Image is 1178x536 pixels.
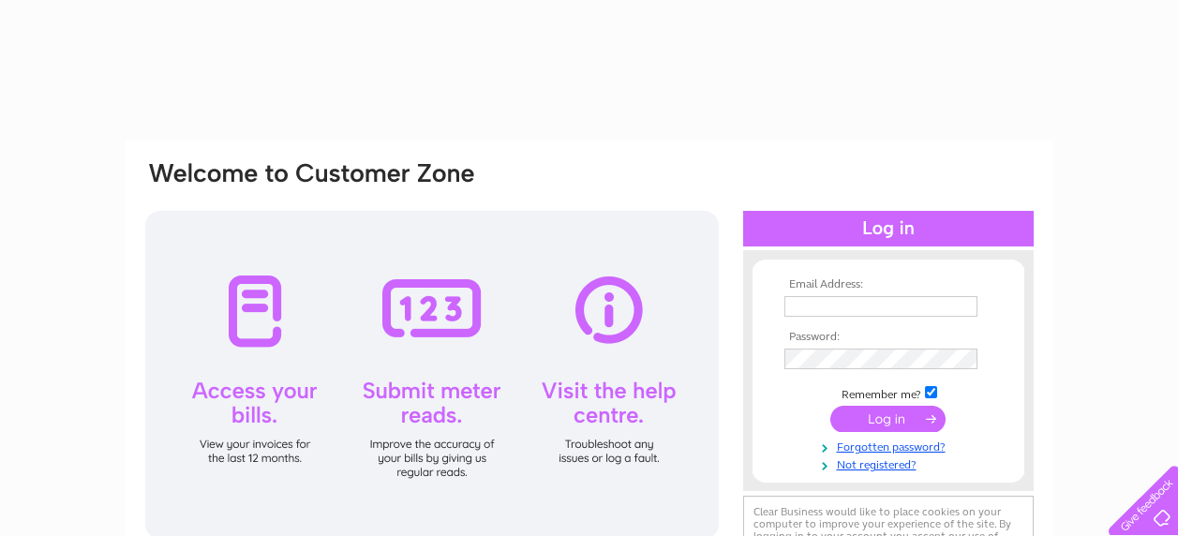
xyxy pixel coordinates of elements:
td: Remember me? [780,383,997,402]
input: Submit [830,406,946,432]
th: Password: [780,331,997,344]
a: Not registered? [784,454,997,472]
th: Email Address: [780,278,997,291]
a: Forgotten password? [784,437,997,454]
